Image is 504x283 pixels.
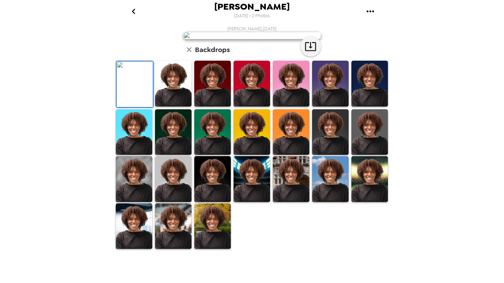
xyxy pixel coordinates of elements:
[214,2,290,11] span: [PERSON_NAME]
[116,61,153,107] img: Original
[183,32,321,39] img: user
[195,44,230,55] h6: Backdrops
[234,11,270,21] span: [DATE] • 2 Photos
[227,26,277,32] span: [PERSON_NAME] , [DATE]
